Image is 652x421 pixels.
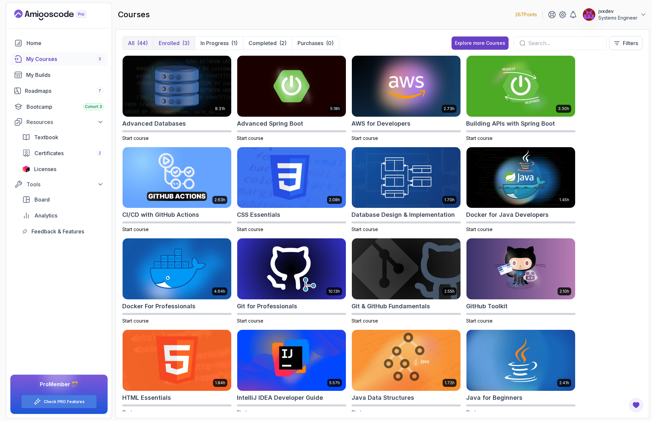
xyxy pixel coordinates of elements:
div: My Builds [26,71,104,79]
div: Explore more Courses [455,40,505,46]
span: Start course [237,226,263,232]
button: Open Feedback Button [628,397,644,413]
p: Filters [623,39,638,47]
button: All(44) [123,36,153,50]
button: Enrolled(3) [153,36,195,50]
span: Start course [466,226,493,232]
a: board [18,193,108,206]
p: Systems Engineer [598,15,637,21]
button: Completed(2) [243,36,292,50]
img: Advanced Spring Boot card [237,56,346,117]
div: Resources [27,118,104,126]
p: Purchases [298,39,323,47]
button: Purchases(0) [292,36,339,50]
h2: Java Data Structures [352,393,414,402]
h2: courses [118,9,150,20]
span: Cohort 3 [85,104,102,109]
div: (1) [231,39,238,47]
span: Start course [237,409,263,415]
p: 1.72h [445,380,455,386]
img: AWS for Developers card [352,56,461,117]
span: Start course [352,409,378,415]
img: Advanced Databases card [123,56,231,117]
p: 267 Points [515,11,537,18]
span: Start course [466,318,493,324]
span: 3 [98,56,101,62]
button: Filters [609,36,642,50]
span: Start course [122,135,149,141]
p: 8.31h [215,106,225,111]
div: (3) [182,39,190,47]
a: certificates [18,147,108,160]
a: licenses [18,162,108,176]
h2: Docker for Java Developers [466,210,549,219]
img: CSS Essentials card [237,147,346,208]
p: 2.41h [559,380,569,386]
img: Docker For Professionals card [123,238,231,299]
p: All [128,39,135,47]
span: Start course [352,135,378,141]
div: (2) [279,39,287,47]
p: 2.63h [214,197,225,203]
div: Bootcamp [27,103,104,111]
p: Completed [248,39,277,47]
span: Board [34,196,50,204]
a: Check PRO Features [44,399,84,404]
a: analytics [18,209,108,222]
button: Resources [10,116,108,128]
h2: CI/CD with GitHub Actions [122,210,199,219]
h2: GitHub Toolkit [466,302,508,311]
button: In Progress(1) [195,36,243,50]
span: Certificates [34,149,64,157]
h2: CSS Essentials [237,210,280,219]
h2: Advanced Spring Boot [237,119,303,128]
img: Database Design & Implementation card [352,147,461,208]
p: 1.45h [559,197,569,203]
span: 7 [98,88,101,93]
p: 3.30h [558,106,569,111]
h2: IntelliJ IDEA Developer Guide [237,393,323,402]
span: Feedback & Features [31,227,84,235]
img: Docker for Java Developers card [466,147,575,208]
img: user profile image [583,8,595,21]
button: Tools [10,178,108,190]
h2: Docker For Professionals [122,302,195,311]
h2: Advanced Databases [122,119,186,128]
a: Landing page [14,10,102,20]
button: Explore more Courses [452,36,509,50]
h2: Git for Professionals [237,302,297,311]
h2: HTML Essentials [122,393,171,402]
button: Check PRO Features [21,395,97,408]
a: home [10,36,108,50]
span: Start course [237,135,263,141]
p: In Progress [200,39,229,47]
span: Analytics [34,211,57,219]
input: Search... [528,39,601,47]
span: Start course [237,318,263,324]
span: Start course [122,409,149,415]
a: builds [10,68,108,82]
img: Building APIs with Spring Boot card [466,56,575,117]
div: (0) [326,39,334,47]
p: 5.18h [330,106,340,111]
h2: Git & GitHub Fundamentals [352,302,430,311]
h2: AWS for Developers [352,119,410,128]
img: CI/CD with GitHub Actions card [123,147,231,208]
img: HTML Essentials card [123,330,231,391]
p: 2.73h [444,106,455,111]
img: Java Data Structures card [352,330,461,391]
span: Start course [466,135,493,141]
p: 1.70h [444,197,455,203]
p: 2.10h [560,289,569,294]
div: (44) [137,39,148,47]
span: Start course [466,409,493,415]
a: feedback [18,225,108,238]
img: Git for Professionals card [237,238,346,299]
span: Start course [352,226,378,232]
p: 1.84h [215,380,225,386]
h2: Database Design & Implementation [352,210,455,219]
img: GitHub Toolkit card [466,238,575,299]
span: Start course [122,318,149,324]
span: Licenses [34,165,56,173]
